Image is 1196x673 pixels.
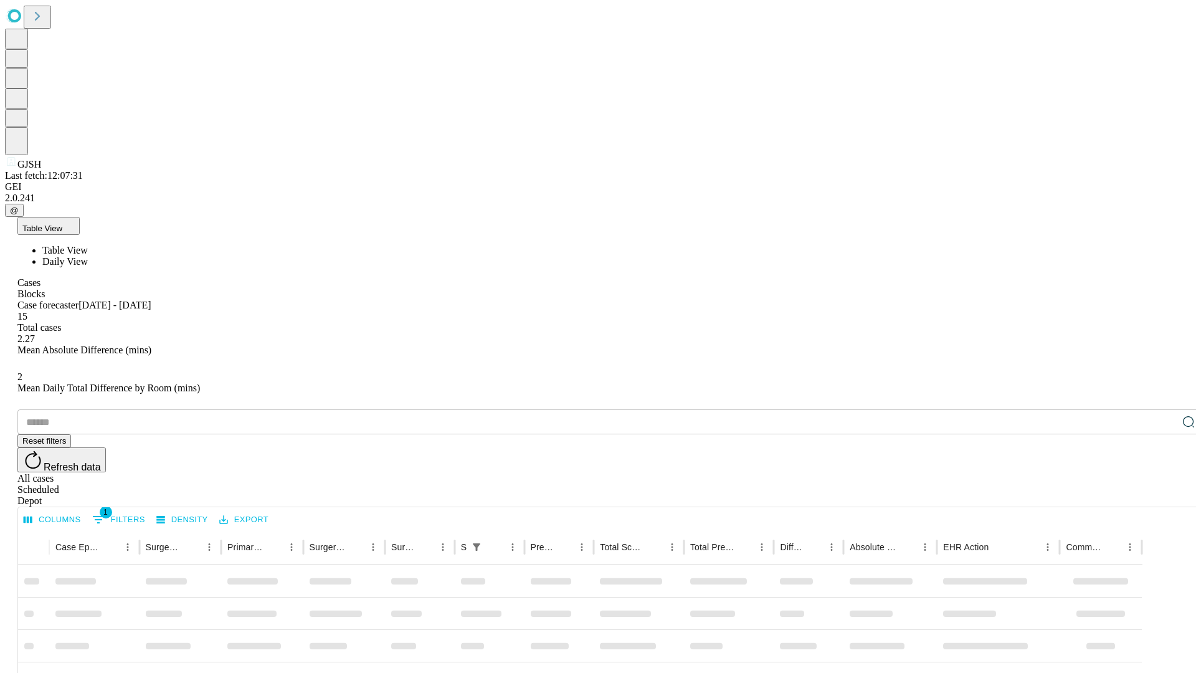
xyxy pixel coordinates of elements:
[17,345,151,355] span: Mean Absolute Difference (mins)
[850,542,898,552] div: Absolute Difference
[391,542,415,552] div: Surgery Date
[823,538,840,556] button: Menu
[216,510,272,530] button: Export
[1066,542,1102,552] div: Comments
[1121,538,1139,556] button: Menu
[102,538,119,556] button: Sort
[42,245,88,255] span: Table View
[227,542,263,552] div: Primary Service
[153,510,211,530] button: Density
[5,193,1191,204] div: 2.0.241
[100,506,112,518] span: 1
[310,542,346,552] div: Surgery Name
[943,542,989,552] div: EHR Action
[805,538,823,556] button: Sort
[201,538,218,556] button: Menu
[434,538,452,556] button: Menu
[364,538,382,556] button: Menu
[780,542,804,552] div: Difference
[17,333,35,344] span: 2.27
[17,159,41,169] span: GJSH
[183,538,201,556] button: Sort
[736,538,753,556] button: Sort
[17,300,78,310] span: Case forecaster
[1039,538,1056,556] button: Menu
[486,538,504,556] button: Sort
[283,538,300,556] button: Menu
[22,224,62,233] span: Table View
[78,300,151,310] span: [DATE] - [DATE]
[468,538,485,556] button: Show filters
[17,311,27,322] span: 15
[504,538,521,556] button: Menu
[44,462,101,472] span: Refresh data
[573,538,591,556] button: Menu
[916,538,934,556] button: Menu
[42,256,88,267] span: Daily View
[5,204,24,217] button: @
[10,206,19,215] span: @
[17,322,61,333] span: Total cases
[556,538,573,556] button: Sort
[468,538,485,556] div: 1 active filter
[663,538,681,556] button: Menu
[753,538,771,556] button: Menu
[119,538,136,556] button: Menu
[5,170,83,181] span: Last fetch: 12:07:31
[17,434,71,447] button: Reset filters
[21,510,84,530] button: Select columns
[646,538,663,556] button: Sort
[461,542,467,552] div: Scheduled In Room Duration
[17,383,200,393] span: Mean Daily Total Difference by Room (mins)
[899,538,916,556] button: Sort
[417,538,434,556] button: Sort
[89,510,148,530] button: Show filters
[531,542,555,552] div: Predicted In Room Duration
[17,371,22,382] span: 2
[690,542,735,552] div: Total Predicted Duration
[990,538,1007,556] button: Sort
[55,542,100,552] div: Case Epic Id
[17,217,80,235] button: Table View
[146,542,182,552] div: Surgeon Name
[5,181,1191,193] div: GEI
[265,538,283,556] button: Sort
[1104,538,1121,556] button: Sort
[347,538,364,556] button: Sort
[600,542,645,552] div: Total Scheduled Duration
[22,436,66,446] span: Reset filters
[17,447,106,472] button: Refresh data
